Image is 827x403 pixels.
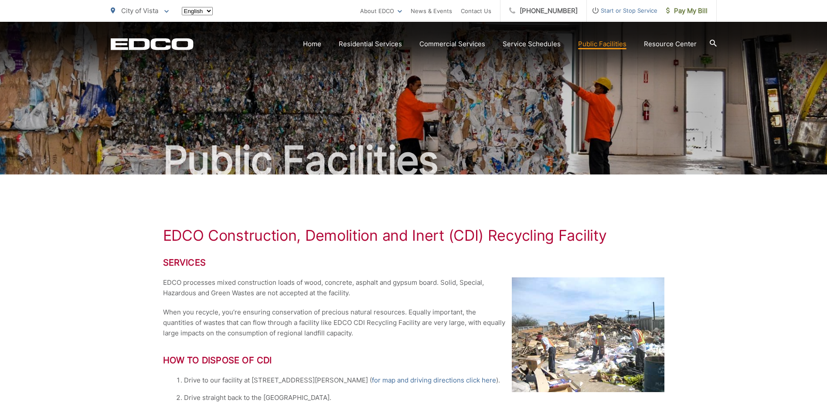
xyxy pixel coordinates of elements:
select: Select a language [182,7,213,15]
p: When you recycle, you’re ensuring conservation of precious natural resources. Equally important, ... [163,307,664,338]
a: Residential Services [339,39,402,49]
li: Drive straight back to the [GEOGRAPHIC_DATA]. [163,393,664,403]
a: EDCD logo. Return to the homepage. [111,38,194,50]
h2: How to Dispose of CDI [163,355,664,365]
p: EDCO processes mixed construction loads of wood, concrete, asphalt and gypsum board. Solid, Speci... [163,277,664,298]
h1: EDCO Construction, Demolition and Inert (CDI) Recycling Facility [163,227,664,244]
img: 5177.jpg [512,277,664,392]
span: Pay My Bill [666,6,708,16]
a: for map and driving directions click here [372,375,496,386]
a: Contact Us [461,6,491,16]
li: Drive to our facility at [STREET_ADDRESS][PERSON_NAME] ( ). [163,375,664,386]
a: About EDCO [360,6,402,16]
a: Public Facilities [578,39,626,49]
a: Service Schedules [503,39,561,49]
span: City of Vista [121,7,158,15]
a: News & Events [411,6,452,16]
a: Commercial Services [419,39,485,49]
a: Home [303,39,321,49]
h2: Services [163,257,664,268]
a: Resource Center [644,39,697,49]
h2: Public Facilities [111,139,717,182]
